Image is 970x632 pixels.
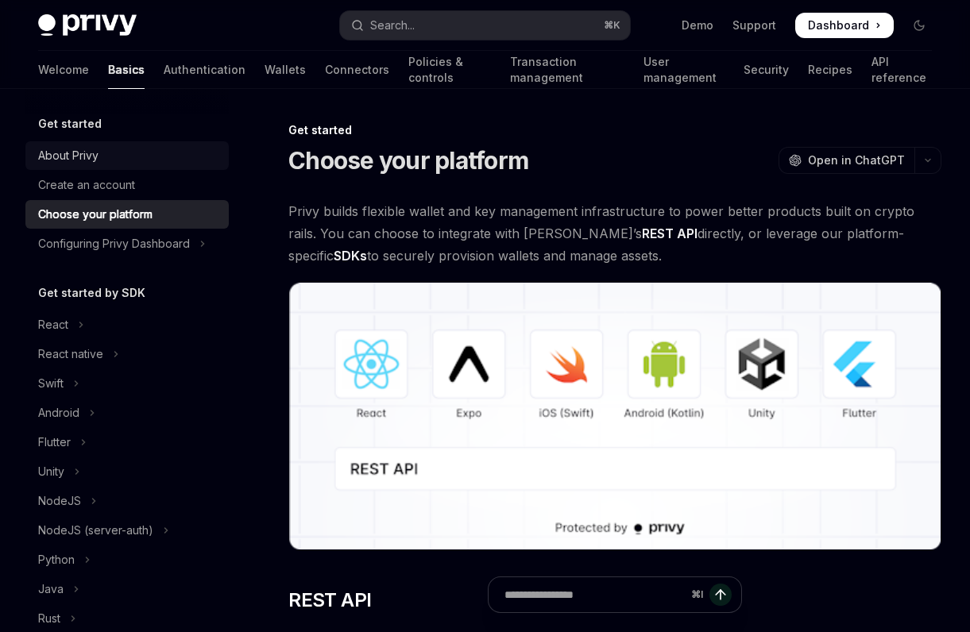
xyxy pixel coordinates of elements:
img: dark logo [38,14,137,37]
a: Authentication [164,51,245,89]
button: Toggle Swift section [25,369,229,398]
div: Swift [38,374,64,393]
span: ⌘ K [604,19,620,32]
div: Configuring Privy Dashboard [38,234,190,253]
a: User management [643,51,725,89]
input: Ask a question... [504,577,685,612]
div: Get started [288,122,941,138]
a: Security [744,51,789,89]
a: Transaction management [510,51,624,89]
div: About Privy [38,146,99,165]
button: Toggle Python section [25,545,229,574]
button: Toggle Android section [25,399,229,427]
button: Send message [709,584,732,606]
button: Toggle React native section [25,340,229,368]
a: Basics [108,51,145,89]
a: API reference [871,51,932,89]
a: Dashboard [795,13,894,38]
div: Python [38,550,75,569]
a: Create an account [25,171,229,199]
div: Flutter [38,433,71,452]
button: Toggle Flutter section [25,428,229,457]
h1: Choose your platform [288,146,528,175]
div: Unity [38,462,64,481]
div: Create an account [38,175,135,195]
strong: SDKs [334,248,367,264]
div: Search... [370,16,415,35]
a: Connectors [325,51,389,89]
img: images/Platform2.png [288,283,941,549]
a: Choose your platform [25,200,229,229]
button: Toggle dark mode [906,13,932,38]
div: NodeJS (server-auth) [38,521,153,540]
a: Demo [682,17,713,33]
a: Recipes [808,51,852,89]
button: Toggle Unity section [25,457,229,486]
a: Support [732,17,776,33]
button: Toggle React section [25,310,229,339]
a: Policies & controls [408,51,491,89]
button: Toggle NodeJS section [25,487,229,515]
button: Toggle NodeJS (server-auth) section [25,516,229,545]
span: Privy builds flexible wallet and key management infrastructure to power better products built on ... [288,200,941,267]
div: NodeJS [38,491,81,511]
div: React native [38,345,103,364]
button: Toggle Configuring Privy Dashboard section [25,229,229,258]
div: Choose your platform [38,205,153,224]
h5: Get started [38,114,102,133]
button: Open in ChatGPT [779,147,914,174]
div: Java [38,580,64,599]
h5: Get started by SDK [38,283,145,303]
button: Toggle Java section [25,575,229,603]
a: Welcome [38,51,89,89]
a: About Privy [25,141,229,170]
span: Dashboard [808,17,869,33]
div: Android [38,403,79,422]
button: Open search [340,11,629,40]
strong: REST API [642,225,698,241]
div: Rust [38,609,60,628]
div: React [38,315,68,334]
span: Open in ChatGPT [808,152,905,168]
a: Wallets [265,51,306,89]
